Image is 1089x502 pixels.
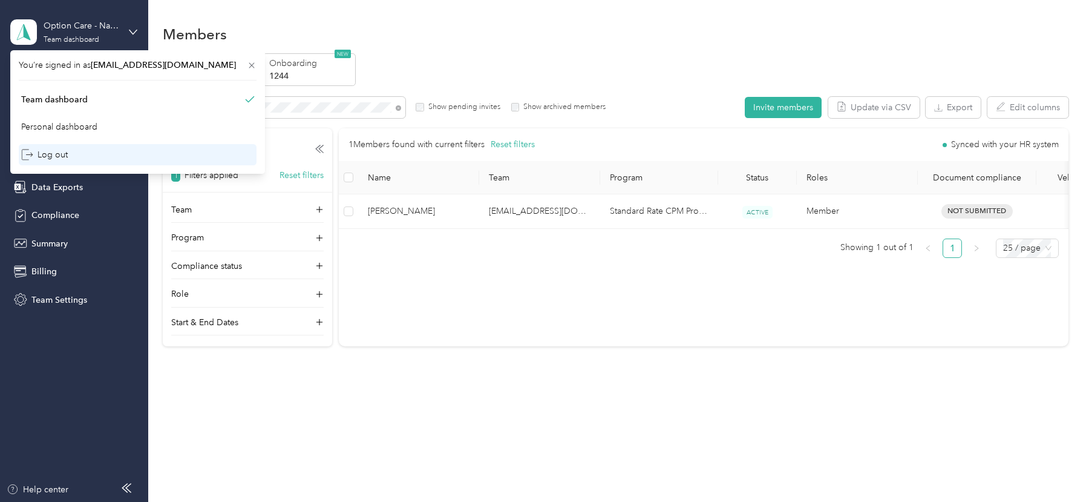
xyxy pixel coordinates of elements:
td: eudora.white@navenhealth.com [479,194,600,228]
div: Team dashboard [44,36,99,44]
span: Data Exports [31,181,83,194]
span: left [924,245,932,252]
th: Name [358,161,479,194]
span: [EMAIL_ADDRESS][DOMAIN_NAME] [91,60,236,70]
p: Filters applied [185,169,238,182]
td: Kristine Williamson [358,194,479,228]
p: Start & End Dates [171,316,238,329]
li: Next Page [967,239,986,258]
label: Show pending invites [424,102,500,113]
span: Compliance [31,209,79,222]
li: 1 [943,239,962,258]
span: Summary [31,237,68,250]
button: Reset filters [491,138,535,151]
label: Show archived members [519,102,606,113]
button: left [918,239,938,258]
td: Member [797,194,918,228]
iframe: Everlance-gr Chat Button Frame [1021,434,1089,502]
div: Log out [21,148,68,161]
div: Team dashboard [21,93,88,106]
th: Roles [797,161,918,194]
p: Role [171,288,189,300]
p: Onboarding [269,57,352,70]
div: Page Size [996,239,1059,258]
span: 25 / page [1003,239,1051,257]
p: 1 Members found with current filters [348,138,485,151]
span: NEW [335,50,351,58]
button: Update via CSV [828,97,920,118]
th: Team [479,161,600,194]
p: Team [171,203,192,216]
span: 1 [171,169,180,182]
span: Showing 1 out of 1 [840,239,914,257]
span: ACTIVE [742,206,773,219]
span: Synced with your HR system [951,140,1059,149]
span: You’re signed in as [19,59,257,71]
p: Compliance status [171,260,242,272]
span: Billing [31,265,57,278]
span: right [973,245,980,252]
h1: Members [163,28,227,41]
div: Personal dashboard [21,121,97,133]
button: right [967,239,986,258]
li: Previous Page [918,239,938,258]
button: Export [926,97,981,118]
a: 1 [943,239,961,257]
span: Team Settings [31,294,87,306]
th: Status [718,161,797,194]
td: Standard Rate CPM Program [600,194,718,228]
p: 1244 [269,70,352,82]
span: Not Submitted [941,204,1013,218]
div: Option Care - Naven Health [44,19,119,32]
span: [PERSON_NAME] [368,205,469,218]
div: Document compliance [927,173,1027,183]
p: Program [171,231,204,244]
button: Edit columns [987,97,1068,118]
button: Help center [7,483,68,496]
button: Reset filters [280,169,324,182]
th: Program [600,161,718,194]
button: Invite members [745,97,822,118]
span: Name [368,173,469,183]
